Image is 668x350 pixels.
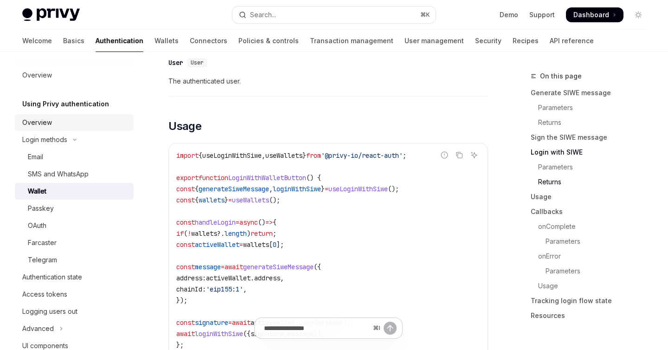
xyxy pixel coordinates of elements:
[254,274,280,282] span: address
[28,220,46,231] div: OAuth
[184,229,187,238] span: (
[22,306,77,317] div: Logging users out
[225,229,247,238] span: length
[15,166,134,182] a: SMS and WhatsApp
[199,151,202,160] span: {
[154,30,179,52] a: Wallets
[325,185,328,193] span: =
[15,200,134,217] a: Passkey
[306,174,321,182] span: () {
[195,263,221,271] span: message
[15,269,134,285] a: Authentication state
[15,252,134,268] a: Telegram
[236,218,239,227] span: =
[475,30,501,52] a: Security
[22,272,82,283] div: Authentication state
[550,30,594,52] a: API reference
[531,249,653,264] a: onError
[531,234,653,249] a: Parameters
[217,229,225,238] span: ?.
[15,131,134,148] button: Toggle Login methods section
[273,218,276,227] span: {
[225,263,243,271] span: await
[250,229,273,238] span: return
[276,240,284,249] span: ];
[531,219,653,234] a: onComplete
[176,263,195,271] span: const
[453,149,465,161] button: Copy the contents from the code block
[243,263,314,271] span: generateSiweMessage
[206,274,250,282] span: activeWallet
[22,289,67,300] div: Access tokens
[264,318,369,338] input: Ask a question...
[531,279,653,293] a: Usage
[531,115,653,130] a: Returns
[28,237,57,248] div: Farcaster
[168,119,201,134] span: Usage
[206,285,243,293] span: 'eip155:1'
[531,308,653,323] a: Resources
[540,71,582,82] span: On this page
[191,59,204,66] span: User
[176,274,206,282] span: address:
[321,185,325,193] span: }
[15,183,134,200] a: Wallet
[403,151,406,160] span: ;
[22,117,52,128] div: Overview
[199,185,269,193] span: generateSiweMessage
[28,186,46,197] div: Wallet
[232,196,269,204] span: useWallets
[243,240,269,249] span: wallets
[168,58,183,67] div: User
[500,10,518,19] a: Demo
[438,149,450,161] button: Report incorrect code
[531,145,653,160] a: Login with SIWE
[262,151,265,160] span: ,
[176,174,199,182] span: export
[228,174,306,182] span: LoginWithWalletButton
[22,8,80,21] img: light logo
[531,100,653,115] a: Parameters
[388,185,399,193] span: ();
[28,151,43,162] div: Email
[531,85,653,100] a: Generate SIWE message
[232,6,435,23] button: Open search
[269,240,273,249] span: [
[199,196,225,204] span: wallets
[15,234,134,251] a: Farcaster
[531,130,653,145] a: Sign the SIWE message
[566,7,623,22] a: Dashboard
[531,293,653,308] a: Tracking login flow state
[531,189,653,204] a: Usage
[15,286,134,303] a: Access tokens
[15,149,134,165] a: Email
[195,218,236,227] span: handleLogin
[250,9,276,20] div: Search...
[273,229,276,238] span: ;
[15,114,134,131] a: Overview
[573,10,609,19] span: Dashboard
[531,204,653,219] a: Callbacks
[28,203,54,214] div: Passkey
[195,196,199,204] span: {
[265,151,302,160] span: useWallets
[239,218,258,227] span: async
[176,285,206,293] span: chainId:
[531,264,653,279] a: Parameters
[176,185,195,193] span: const
[176,196,195,204] span: const
[405,30,464,52] a: User management
[15,320,134,337] button: Toggle Advanced section
[15,67,134,84] a: Overview
[468,149,480,161] button: Ask AI
[269,185,273,193] span: ,
[15,217,134,234] a: OAuth
[321,151,403,160] span: '@privy-io/react-auth'
[280,274,284,282] span: ,
[187,229,191,238] span: !
[63,30,84,52] a: Basics
[420,11,430,19] span: ⌘ K
[22,30,52,52] a: Welcome
[15,303,134,320] a: Logging users out
[328,185,388,193] span: useLoginWithSiwe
